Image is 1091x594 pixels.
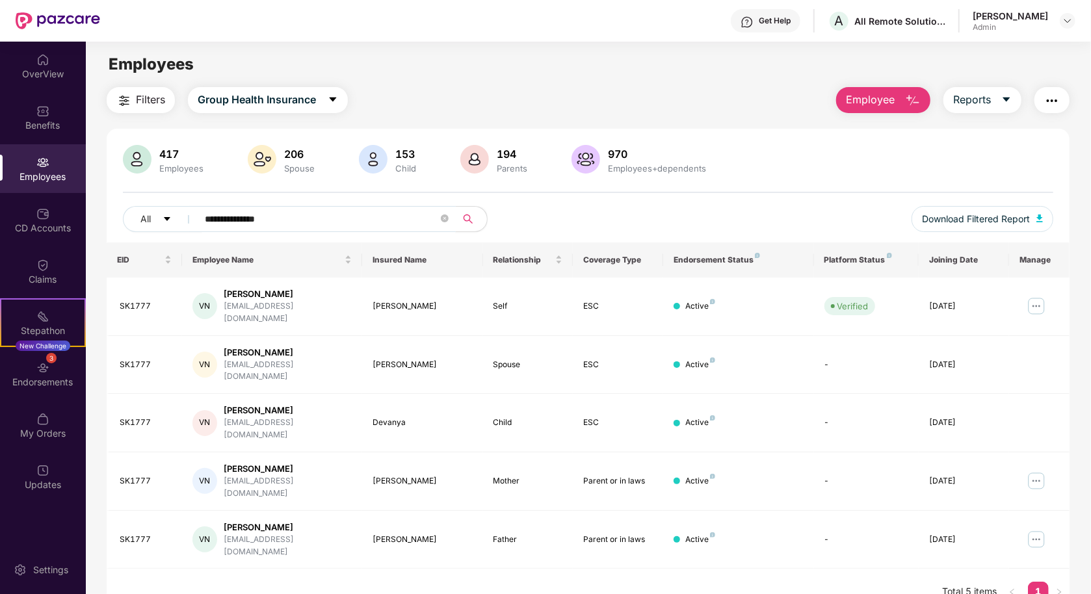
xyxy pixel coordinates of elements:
img: svg+xml;base64,PHN2ZyB4bWxucz0iaHR0cDovL3d3dy53My5vcmcvMjAwMC9zdmciIHdpZHRoPSI4IiBoZWlnaHQ9IjgiIH... [887,253,892,258]
img: svg+xml;base64,PHN2ZyBpZD0iRHJvcGRvd24tMzJ4MzIiIHhtbG5zPSJodHRwOi8vd3d3LnczLm9yZy8yMDAwL3N2ZyIgd2... [1062,16,1073,26]
img: svg+xml;base64,PHN2ZyBpZD0iRW1wbG95ZWVzIiB4bWxucz0iaHR0cDovL3d3dy53My5vcmcvMjAwMC9zdmciIHdpZHRoPS... [36,156,49,169]
div: [PERSON_NAME] [373,475,472,487]
th: Joining Date [919,242,1009,278]
div: [PERSON_NAME] [224,521,352,534]
div: Get Help [759,16,791,26]
img: svg+xml;base64,PHN2ZyB4bWxucz0iaHR0cDovL3d3dy53My5vcmcvMjAwMC9zdmciIHdpZHRoPSI4IiBoZWlnaHQ9IjgiIH... [710,415,715,420]
span: EID [117,255,162,265]
div: [PERSON_NAME] [373,300,472,313]
div: 206 [282,148,317,161]
div: Employees+dependents [605,163,709,174]
span: Reports [953,92,991,108]
img: svg+xml;base64,PHN2ZyB4bWxucz0iaHR0cDovL3d3dy53My5vcmcvMjAwMC9zdmciIHdpZHRoPSIyMSIgaGVpZ2h0PSIyMC... [36,310,49,323]
div: [EMAIL_ADDRESS][DOMAIN_NAME] [224,475,352,500]
span: close-circle [441,214,449,222]
div: VN [192,410,217,436]
span: All [140,212,151,226]
div: New Challenge [16,341,70,351]
div: SK1777 [120,417,172,429]
div: Self [493,300,563,313]
div: Devanya [373,417,472,429]
div: Endorsement Status [674,255,803,265]
div: [PERSON_NAME] [224,404,352,417]
td: - [814,394,919,452]
img: svg+xml;base64,PHN2ZyB4bWxucz0iaHR0cDovL3d3dy53My5vcmcvMjAwMC9zdmciIHhtbG5zOnhsaW5rPSJodHRwOi8vd3... [572,145,600,174]
div: [DATE] [929,359,999,371]
div: Father [493,534,563,546]
div: [PERSON_NAME] [224,463,352,475]
img: svg+xml;base64,PHN2ZyB4bWxucz0iaHR0cDovL3d3dy53My5vcmcvMjAwMC9zdmciIHhtbG5zOnhsaW5rPSJodHRwOi8vd3... [460,145,489,174]
th: Relationship [483,242,573,278]
div: Parent or in laws [583,534,653,546]
div: VN [192,526,217,552]
img: svg+xml;base64,PHN2ZyBpZD0iQmVuZWZpdHMiIHhtbG5zPSJodHRwOi8vd3d3LnczLm9yZy8yMDAwL3N2ZyIgd2lkdGg9Ij... [36,105,49,118]
div: [PERSON_NAME] [224,288,352,300]
div: SK1777 [120,359,172,371]
img: svg+xml;base64,PHN2ZyBpZD0iSG9tZSIgeG1sbnM9Imh0dHA6Ly93d3cudzMub3JnLzIwMDAvc3ZnIiB3aWR0aD0iMjAiIG... [36,53,49,66]
div: Spouse [493,359,563,371]
div: VN [192,352,217,378]
span: Employee Name [192,255,343,265]
div: Verified [837,300,869,313]
span: Filters [136,92,165,108]
span: search [455,214,480,224]
div: [EMAIL_ADDRESS][DOMAIN_NAME] [224,534,352,558]
img: svg+xml;base64,PHN2ZyB4bWxucz0iaHR0cDovL3d3dy53My5vcmcvMjAwMC9zdmciIHdpZHRoPSI4IiBoZWlnaHQ9IjgiIH... [755,253,760,258]
img: svg+xml;base64,PHN2ZyBpZD0iVXBkYXRlZCIgeG1sbnM9Imh0dHA6Ly93d3cudzMub3JnLzIwMDAvc3ZnIiB3aWR0aD0iMj... [36,464,49,477]
div: Active [685,475,715,487]
img: svg+xml;base64,PHN2ZyBpZD0iTXlfT3JkZXJzIiBkYXRhLW5hbWU9Ik15IE9yZGVycyIgeG1sbnM9Imh0dHA6Ly93d3cudz... [36,413,49,426]
span: caret-down [1001,94,1012,106]
div: [PERSON_NAME] [373,534,472,546]
button: Employee [836,87,930,113]
td: - [814,336,919,394]
div: Settings [29,563,72,576]
div: [PERSON_NAME] [224,346,352,359]
div: [DATE] [929,475,999,487]
button: Allcaret-down [123,206,202,232]
div: Active [685,534,715,546]
div: Employees [157,163,206,174]
th: Employee Name [182,242,363,278]
div: Child [393,163,419,174]
button: Group Health Insurancecaret-down [188,87,348,113]
div: Active [685,300,715,313]
img: svg+xml;base64,PHN2ZyBpZD0iQ0RfQWNjb3VudHMiIGRhdGEtbmFtZT0iQ0QgQWNjb3VudHMiIHhtbG5zPSJodHRwOi8vd3... [36,207,49,220]
div: [DATE] [929,417,999,429]
div: [EMAIL_ADDRESS][DOMAIN_NAME] [224,417,352,441]
div: ESC [583,300,653,313]
div: 3 [46,353,57,363]
div: SK1777 [120,300,172,313]
button: Download Filtered Report [912,206,1053,232]
img: svg+xml;base64,PHN2ZyBpZD0iRW5kb3JzZW1lbnRzIiB4bWxucz0iaHR0cDovL3d3dy53My5vcmcvMjAwMC9zdmciIHdpZH... [36,361,49,374]
div: [EMAIL_ADDRESS][DOMAIN_NAME] [224,359,352,383]
img: svg+xml;base64,PHN2ZyB4bWxucz0iaHR0cDovL3d3dy53My5vcmcvMjAwMC9zdmciIHhtbG5zOnhsaW5rPSJodHRwOi8vd3... [359,145,388,174]
img: svg+xml;base64,PHN2ZyB4bWxucz0iaHR0cDovL3d3dy53My5vcmcvMjAwMC9zdmciIHdpZHRoPSI4IiBoZWlnaHQ9IjgiIH... [710,474,715,479]
span: caret-down [328,94,338,106]
img: svg+xml;base64,PHN2ZyB4bWxucz0iaHR0cDovL3d3dy53My5vcmcvMjAwMC9zdmciIHdpZHRoPSI4IiBoZWlnaHQ9IjgiIH... [710,357,715,363]
img: svg+xml;base64,PHN2ZyB4bWxucz0iaHR0cDovL3d3dy53My5vcmcvMjAwMC9zdmciIHdpZHRoPSIyNCIgaGVpZ2h0PSIyNC... [116,93,132,109]
div: SK1777 [120,534,172,546]
div: ESC [583,359,653,371]
span: Employees [109,55,194,73]
img: manageButton [1026,471,1047,491]
span: A [835,13,844,29]
div: [EMAIL_ADDRESS][DOMAIN_NAME] [224,300,352,325]
div: Spouse [282,163,317,174]
img: svg+xml;base64,PHN2ZyB4bWxucz0iaHR0cDovL3d3dy53My5vcmcvMjAwMC9zdmciIHdpZHRoPSI4IiBoZWlnaHQ9IjgiIH... [710,299,715,304]
img: svg+xml;base64,PHN2ZyBpZD0iSGVscC0zMngzMiIgeG1sbnM9Imh0dHA6Ly93d3cudzMub3JnLzIwMDAvc3ZnIiB3aWR0aD... [741,16,754,29]
div: [PERSON_NAME] [373,359,472,371]
div: Active [685,359,715,371]
th: EID [107,242,182,278]
div: 194 [494,148,530,161]
div: 970 [605,148,709,161]
div: ESC [583,417,653,429]
th: Coverage Type [573,242,663,278]
div: All Remote Solutions Private Limited [854,15,945,27]
div: Active [685,417,715,429]
img: manageButton [1026,529,1047,550]
img: svg+xml;base64,PHN2ZyBpZD0iU2V0dGluZy0yMHgyMCIgeG1sbnM9Imh0dHA6Ly93d3cudzMub3JnLzIwMDAvc3ZnIiB3aW... [14,563,27,576]
button: search [455,206,488,232]
div: VN [192,468,217,494]
div: [DATE] [929,534,999,546]
th: Insured Name [362,242,482,278]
